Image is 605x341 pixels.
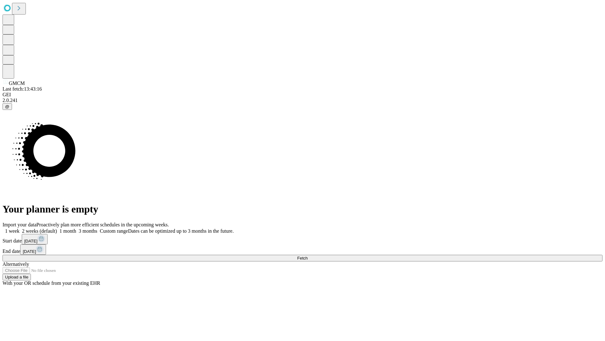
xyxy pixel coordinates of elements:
[3,280,100,286] span: With your OR schedule from your existing EHR
[22,234,48,244] button: [DATE]
[60,228,76,234] span: 1 month
[22,228,57,234] span: 2 weeks (default)
[23,249,36,254] span: [DATE]
[100,228,128,234] span: Custom range
[5,104,9,109] span: @
[3,203,602,215] h1: Your planner is empty
[3,92,602,98] div: GEI
[3,261,29,267] span: Alternatively
[20,244,46,255] button: [DATE]
[3,234,602,244] div: Start date
[37,222,169,227] span: Proactively plan more efficient schedules in the upcoming weeks.
[3,86,42,92] span: Last fetch: 13:43:16
[79,228,97,234] span: 3 months
[3,274,31,280] button: Upload a file
[3,244,602,255] div: End date
[3,222,37,227] span: Import your data
[9,81,25,86] span: GMCM
[5,228,20,234] span: 1 week
[128,228,233,234] span: Dates can be optimized up to 3 months in the future.
[3,103,12,110] button: @
[24,239,37,243] span: [DATE]
[297,256,308,260] span: Fetch
[3,98,602,103] div: 2.0.241
[3,255,602,261] button: Fetch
